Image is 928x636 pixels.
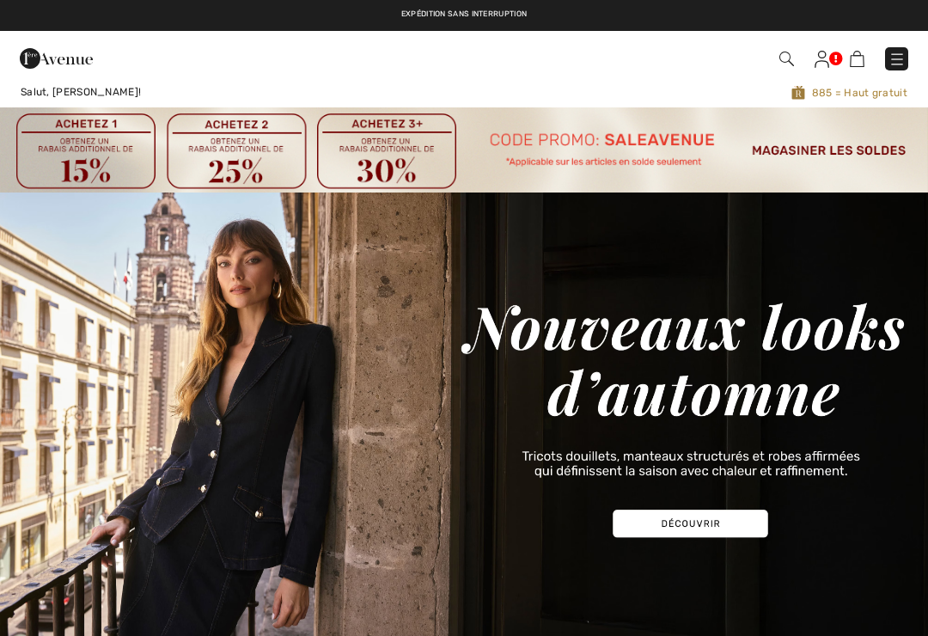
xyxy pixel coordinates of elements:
img: Mes infos [815,51,829,68]
img: 1ère Avenue [20,41,93,76]
img: Avenue Rewards [791,84,805,101]
a: 1ère Avenue [20,49,93,65]
a: Salut, [PERSON_NAME]!885 = Haut gratuit [7,84,921,101]
span: Salut, [PERSON_NAME]! [21,86,141,98]
img: Recherche [779,52,794,66]
img: Menu [888,51,906,68]
img: Panier d'achat [850,51,864,67]
span: 885 = Haut gratuit [398,84,907,101]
